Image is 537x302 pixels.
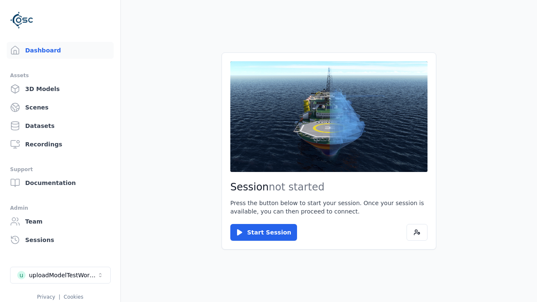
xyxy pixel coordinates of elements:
p: Press the button below to start your session. Once your session is available, you can then procee... [230,199,428,216]
a: Privacy [37,294,55,300]
span: | [59,294,60,300]
a: Recordings [7,136,114,153]
button: Select a workspace [10,267,111,284]
div: u [17,271,26,279]
div: uploadModelTestWorkspace [29,271,97,279]
a: Documentation [7,174,114,191]
a: Team [7,213,114,230]
div: Admin [10,203,110,213]
button: Start Session [230,224,297,241]
a: Datasets [7,117,114,134]
h2: Session [230,180,428,194]
a: 3D Models [7,81,114,97]
img: Logo [10,8,34,32]
a: Cookies [64,294,83,300]
div: Support [10,164,110,174]
div: Assets [10,70,110,81]
a: Scenes [7,99,114,116]
a: Sessions [7,232,114,248]
a: Dashboard [7,42,114,59]
span: not started [269,181,325,193]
